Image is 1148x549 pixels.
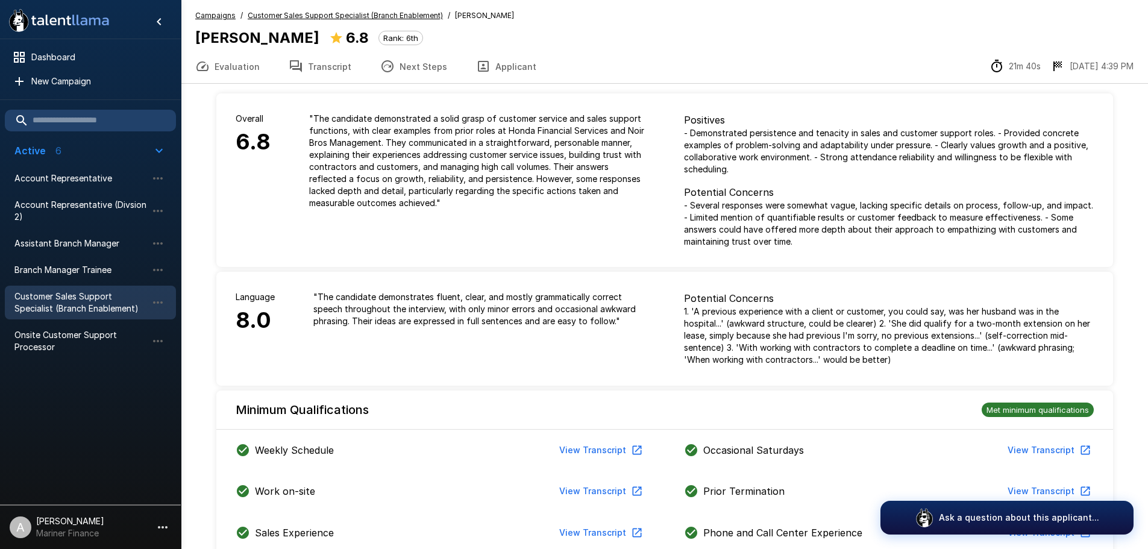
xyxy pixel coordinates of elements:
[313,291,645,327] p: " The candidate demonstrates fluent, clear, and mostly grammatically correct speech throughout th...
[880,501,1134,535] button: Ask a question about this applicant...
[1003,480,1094,503] button: View Transcript
[990,59,1041,74] div: The time between starting and completing the interview
[684,113,1094,127] p: Positives
[346,29,369,46] b: 6.8
[684,291,1094,306] p: Potential Concerns
[274,49,366,83] button: Transcript
[684,199,1094,248] p: - Several responses were somewhat vague, lacking specific details on process, follow-up, and impa...
[366,49,462,83] button: Next Steps
[1070,60,1134,72] p: [DATE] 4:39 PM
[462,49,551,83] button: Applicant
[255,443,334,457] p: Weekly Schedule
[554,522,645,544] button: View Transcript
[703,443,804,457] p: Occasional Saturdays
[1050,59,1134,74] div: The date and time when the interview was completed
[195,29,319,46] b: [PERSON_NAME]
[703,484,785,498] p: Prior Termination
[915,508,934,527] img: logo_glasses@2x.png
[982,405,1094,415] span: Met minimum qualifications
[554,480,645,503] button: View Transcript
[236,303,275,338] h6: 8.0
[248,11,443,20] u: Customer Sales Support Specialist (Branch Enablement)
[1009,60,1041,72] p: 21m 40s
[554,439,645,462] button: View Transcript
[181,49,274,83] button: Evaluation
[1003,439,1094,462] button: View Transcript
[455,10,514,22] span: [PERSON_NAME]
[379,33,422,43] span: Rank: 6th
[684,185,1094,199] p: Potential Concerns
[684,127,1094,175] p: - Demonstrated persistence and tenacity in sales and customer support roles. - Provided concrete ...
[240,10,243,22] span: /
[703,525,862,540] p: Phone and Call Center Experience
[236,113,271,125] p: Overall
[236,125,271,160] h6: 6.8
[684,306,1094,366] p: 1. 'A previous experience with a client or customer, you could say, was her husband was in the ho...
[939,512,1099,524] p: Ask a question about this applicant...
[236,400,369,419] h6: Minimum Qualifications
[448,10,450,22] span: /
[309,113,645,209] p: " The candidate demonstrated a solid grasp of customer service and sales support functions, with ...
[195,11,236,20] u: Campaigns
[255,484,315,498] p: Work on-site
[255,525,334,540] p: Sales Experience
[236,291,275,303] p: Language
